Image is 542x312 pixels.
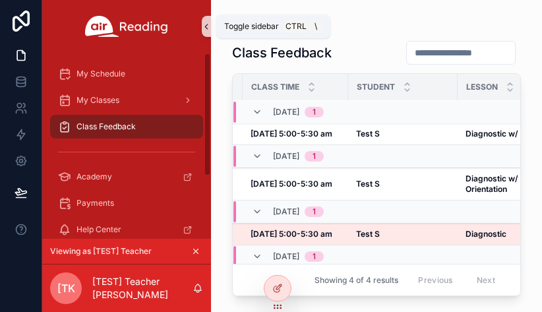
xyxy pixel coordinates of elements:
span: My Schedule [76,69,125,79]
div: 1 [313,206,316,217]
span: [DATE] [273,206,299,217]
span: Viewing as [TEST] Teacher [50,246,152,257]
span: Payments [76,198,114,208]
span: Lesson [466,82,498,92]
span: Ctrl [284,20,308,33]
strong: [DATE] 5:00-5:30 am [251,129,332,139]
img: App logo [85,16,168,37]
a: [DATE] 5:00-5:30 am [251,229,340,239]
a: Test S [356,179,450,189]
span: Help Center [76,224,121,235]
p: [TEST] Teacher [PERSON_NAME] [92,275,193,301]
a: Test S [356,229,450,239]
a: Academy [50,165,203,189]
span: [TK [57,280,75,296]
span: Class Time [251,82,299,92]
strong: Test S [356,229,380,239]
div: scrollable content [42,53,211,239]
a: Payments [50,191,203,215]
a: Test S [356,129,450,139]
span: \ [311,21,321,32]
span: Student [357,82,395,92]
span: Academy [76,172,112,182]
span: Showing 4 of 4 results [315,275,398,286]
a: My Schedule [50,62,203,86]
strong: Diagnostic [466,229,506,239]
strong: [DATE] 5:00-5:30 am [251,179,332,189]
span: [DATE] [273,251,299,262]
span: [DATE] [273,151,299,162]
strong: Test S [356,179,380,189]
a: Help Center [50,218,203,241]
span: [DATE] [273,107,299,117]
div: 1 [313,107,316,117]
h1: Class Feedback [232,44,332,62]
a: [DATE] 5:00-5:30 am [251,129,340,139]
span: Toggle sidebar [224,21,279,32]
div: 1 [313,251,316,262]
span: Class Feedback [76,121,136,132]
a: Class Feedback [50,115,203,139]
span: My Classes [76,95,119,106]
div: 1 [313,151,316,162]
strong: [DATE] 5:00-5:30 am [251,229,332,239]
strong: Test S [356,129,380,139]
a: [DATE] 5:00-5:30 am [251,179,340,189]
a: My Classes [50,88,203,112]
